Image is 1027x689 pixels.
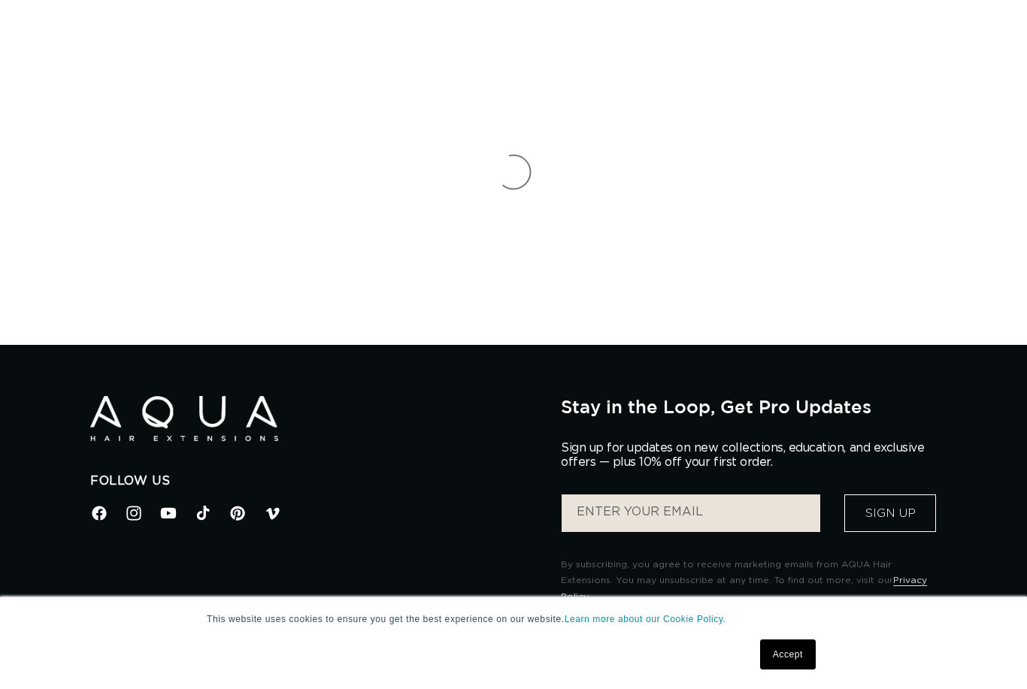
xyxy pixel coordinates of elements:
[561,396,937,417] h2: Stay in the Loop, Get Pro Updates
[561,441,937,470] p: Sign up for updates on new collections, education, and exclusive offers — plus 10% off your first...
[90,473,538,489] h2: Follow Us
[207,612,820,626] p: This website uses cookies to ensure you get the best experience on our website.
[844,494,936,532] button: Sign Up
[90,396,278,442] img: Aqua Hair Extensions
[562,494,820,532] input: ENTER YOUR EMAIL
[760,639,816,669] a: Accept
[561,557,937,606] p: By subscribing, you agree to receive marketing emails from AQUA Hair Extensions. You may unsubscr...
[565,614,726,624] a: Learn more about our Cookie Policy.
